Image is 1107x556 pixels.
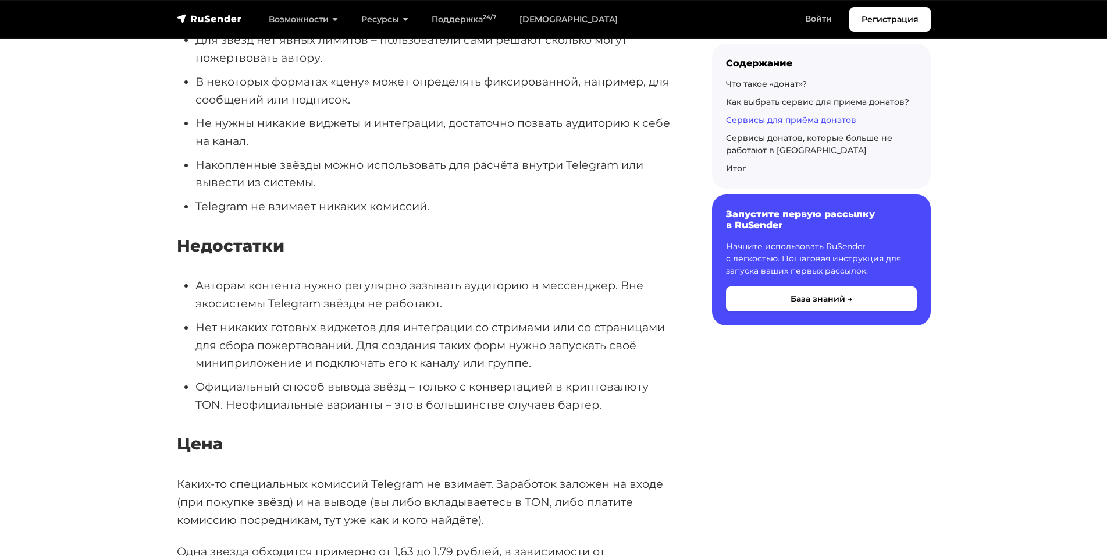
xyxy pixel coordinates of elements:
a: Ресурсы [350,8,420,31]
a: Регистрация [849,7,931,32]
h4: Цена [177,434,675,454]
a: Что такое «донат»? [726,79,807,89]
button: База знаний → [726,286,917,311]
a: Запустите первую рассылку в RuSender Начните использовать RuSender с легкостью. Пошаговая инструк... [712,194,931,325]
p: Начните использовать RuSender с легкостью. Пошаговая инструкция для запуска ваших первых рассылок. [726,240,917,277]
li: В некоторых форматах «цену» может определять фиксированной, например, для сообщений или подписок. [195,73,675,108]
li: Telegram не взимает никаких комиссий. [195,197,675,215]
div: Содержание [726,58,917,69]
p: Каких-то специальных комиссий Telegram не взимает. Заработок заложен на входе (при покупке звёзд)... [177,475,675,529]
img: RuSender [177,13,242,24]
li: Не нужны никакие виджеты и интеграции, достаточно позвать аудиторию к себе на канал. [195,114,675,150]
li: Накопленные звёзды можно использовать для расчёта внутри Telegram или вывести из системы. [195,156,675,192]
a: Сервисы для приёма донатов [726,115,856,125]
li: Авторам контента нужно регулярно зазывать аудиторию в мессенджер. Вне экосистемы Telegram звёзды ... [195,277,675,312]
sup: 24/7 [483,13,496,21]
h6: Запустите первую рассылку в RuSender [726,208,917,231]
a: [DEMOGRAPHIC_DATA] [508,8,629,31]
li: Официальный способ вывода звёзд – только с конвертацией в криптовалюту TON. Неофициальные вариант... [195,378,675,413]
h4: Недостатки [177,236,675,256]
a: Сервисы донатов, которые больше не работают в [GEOGRAPHIC_DATA] [726,133,892,155]
li: Для звёзд нет явных лимитов – пользователи сами решают сколько могут пожертвовать автору. [195,31,675,66]
a: Как выбрать сервис для приема донатов? [726,97,909,107]
a: Войти [793,7,843,31]
a: Поддержка24/7 [420,8,508,31]
li: Нет никаких готовых виджетов для интеграции со стримами или со страницами для сбора пожертвований... [195,318,675,372]
a: Возможности [257,8,350,31]
a: Итог [726,163,746,173]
